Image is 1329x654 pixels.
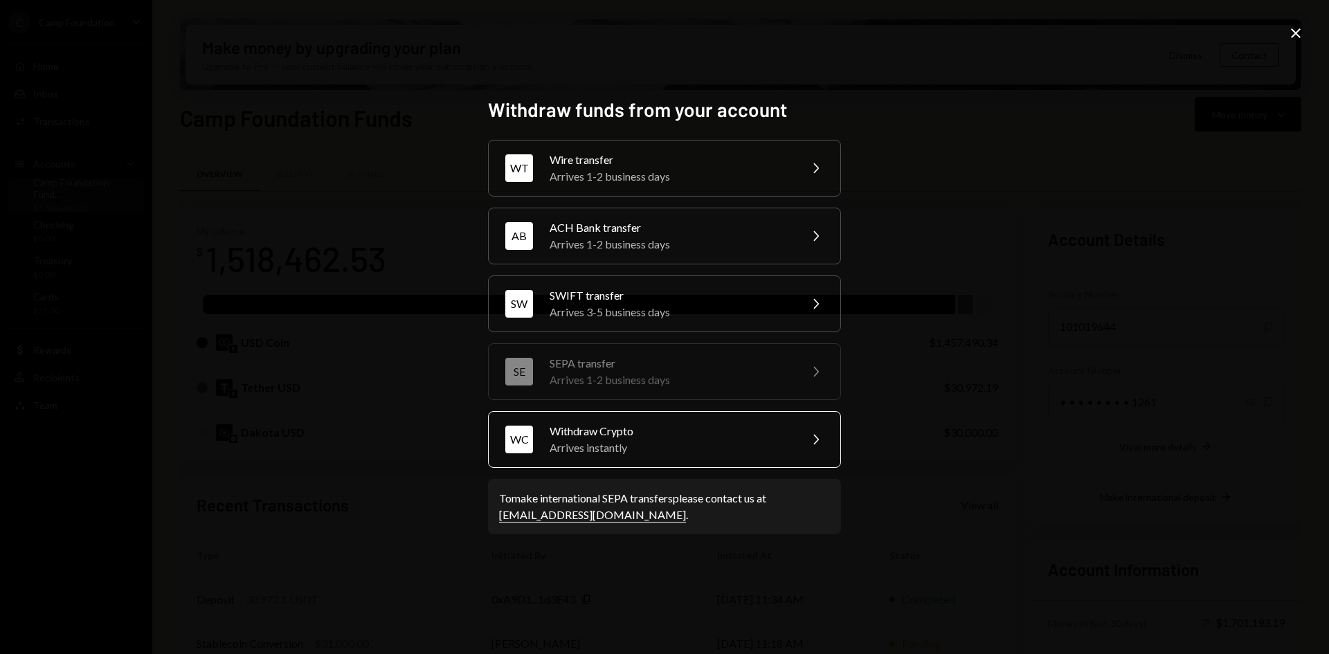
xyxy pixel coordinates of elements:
div: SWIFT transfer [550,287,790,304]
div: Arrives 1-2 business days [550,168,790,185]
button: ABACH Bank transferArrives 1-2 business days [488,208,841,264]
div: WT [505,154,533,182]
div: Arrives 1-2 business days [550,372,790,388]
h2: Withdraw funds from your account [488,96,841,123]
div: WC [505,426,533,453]
div: To make international SEPA transfers please contact us at . [499,490,830,523]
div: ACH Bank transfer [550,219,790,236]
div: SEPA transfer [550,355,790,372]
button: WTWire transferArrives 1-2 business days [488,140,841,197]
button: SWSWIFT transferArrives 3-5 business days [488,275,841,332]
div: Withdraw Crypto [550,423,790,439]
a: [EMAIL_ADDRESS][DOMAIN_NAME] [499,508,686,523]
div: SW [505,290,533,318]
div: Arrives instantly [550,439,790,456]
button: SESEPA transferArrives 1-2 business days [488,343,841,400]
div: AB [505,222,533,250]
div: Arrives 3-5 business days [550,304,790,320]
button: WCWithdraw CryptoArrives instantly [488,411,841,468]
div: Wire transfer [550,152,790,168]
div: SE [505,358,533,385]
div: Arrives 1-2 business days [550,236,790,253]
